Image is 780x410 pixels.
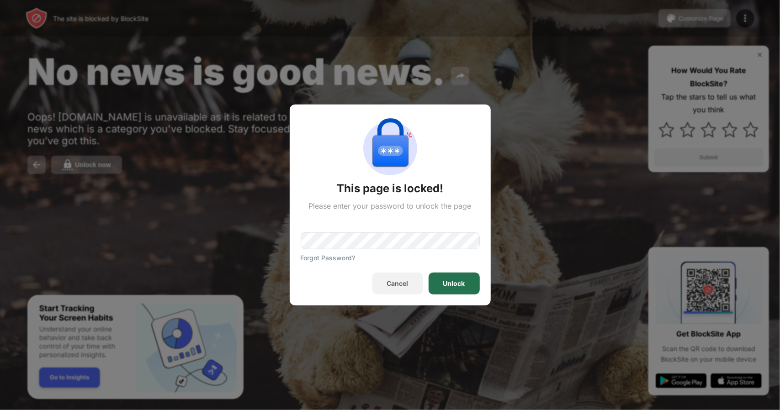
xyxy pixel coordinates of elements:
div: This page is locked! [337,181,443,196]
img: password-protection.svg [357,116,423,181]
div: Unlock [443,280,465,287]
div: Please enter your password to unlock the page [309,201,472,210]
div: Cancel [387,280,409,287]
div: Forgot Password? [301,254,356,262]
